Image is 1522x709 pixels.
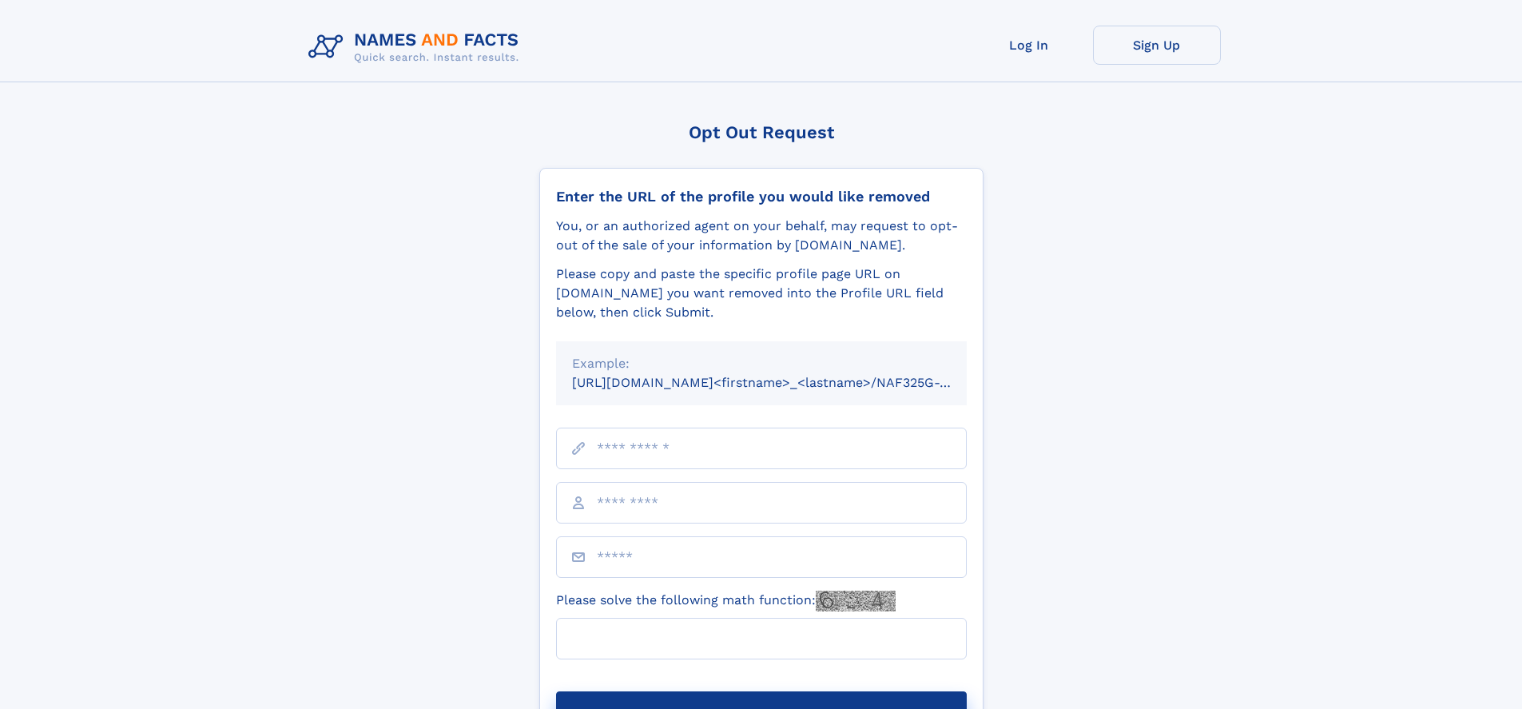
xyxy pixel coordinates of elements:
[556,265,967,322] div: Please copy and paste the specific profile page URL on [DOMAIN_NAME] you want removed into the Pr...
[302,26,532,69] img: Logo Names and Facts
[965,26,1093,65] a: Log In
[556,217,967,255] div: You, or an authorized agent on your behalf, may request to opt-out of the sale of your informatio...
[556,188,967,205] div: Enter the URL of the profile you would like removed
[539,122,984,142] div: Opt Out Request
[556,591,896,611] label: Please solve the following math function:
[572,354,951,373] div: Example:
[1093,26,1221,65] a: Sign Up
[572,375,997,390] small: [URL][DOMAIN_NAME]<firstname>_<lastname>/NAF325G-xxxxxxxx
